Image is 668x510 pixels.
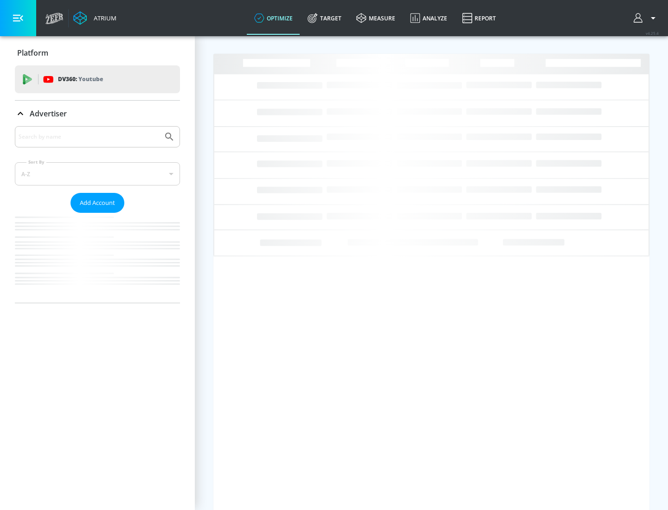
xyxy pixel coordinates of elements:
a: Target [300,1,349,35]
nav: list of Advertiser [15,213,180,303]
div: A-Z [15,162,180,185]
p: Youtube [78,74,103,84]
div: Advertiser [15,126,180,303]
input: Search by name [19,131,159,143]
button: Add Account [71,193,124,213]
div: Platform [15,40,180,66]
label: Sort By [26,159,46,165]
div: Atrium [90,14,116,22]
a: Report [455,1,503,35]
p: Advertiser [30,108,67,119]
a: Atrium [73,11,116,25]
span: Add Account [80,198,115,208]
span: v 4.25.4 [646,31,659,36]
a: optimize [247,1,300,35]
p: DV360: [58,74,103,84]
div: DV360: Youtube [15,65,180,93]
a: measure [349,1,403,35]
p: Platform [17,48,48,58]
a: Analyze [403,1,455,35]
div: Advertiser [15,101,180,127]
